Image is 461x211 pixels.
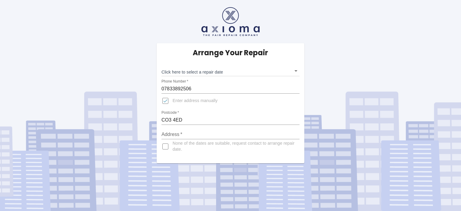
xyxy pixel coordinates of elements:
label: Phone Number [161,79,188,84]
img: axioma [201,7,260,36]
label: Postcode [161,110,179,115]
span: None of the dates are suitable, request contact to arrange repair date. [173,140,295,152]
span: Enter address manually [173,98,218,104]
h5: Arrange Your Repair [193,48,268,58]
